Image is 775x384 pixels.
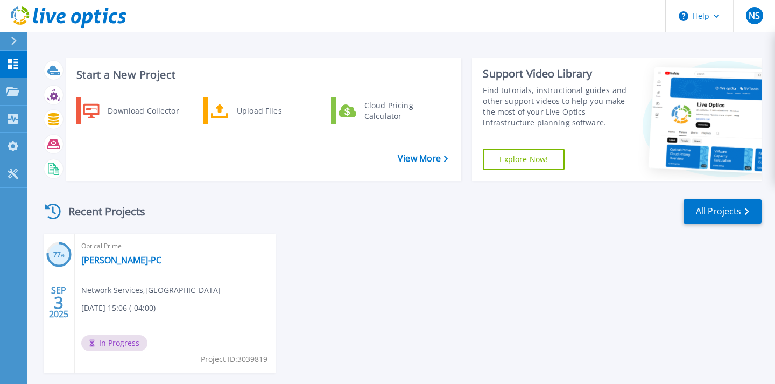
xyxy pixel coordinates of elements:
[41,198,160,225] div: Recent Projects
[81,302,156,314] span: [DATE] 15:06 (-04:00)
[483,67,628,81] div: Support Video Library
[359,100,439,122] div: Cloud Pricing Calculator
[54,298,64,307] span: 3
[81,284,221,296] span: Network Services , [GEOGRAPHIC_DATA]
[81,240,269,252] span: Optical Prime
[76,97,186,124] a: Download Collector
[201,353,267,365] span: Project ID: 3039819
[231,100,311,122] div: Upload Files
[81,255,161,266] a: [PERSON_NAME]-PC
[46,249,72,261] h3: 77
[102,100,184,122] div: Download Collector
[749,11,760,20] span: NS
[684,199,762,224] a: All Projects
[76,69,448,81] h3: Start a New Project
[483,85,628,128] div: Find tutorials, instructional guides and other support videos to help you make the most of your L...
[203,97,314,124] a: Upload Files
[48,283,69,322] div: SEP 2025
[398,153,448,164] a: View More
[483,149,565,170] a: Explore Now!
[81,335,147,351] span: In Progress
[331,97,441,124] a: Cloud Pricing Calculator
[61,252,65,258] span: %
